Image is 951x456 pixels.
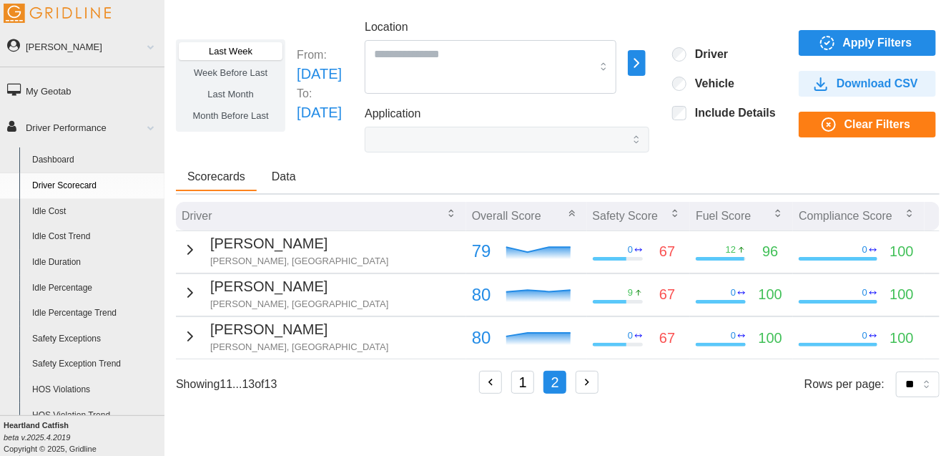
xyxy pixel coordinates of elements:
[593,208,659,224] p: Safety Score
[26,403,164,429] a: HOS Violation Trend
[837,72,918,96] span: Download CSV
[696,208,751,224] p: Fuel Score
[297,85,342,102] p: To:
[731,286,736,299] p: 0
[659,283,675,306] p: 67
[193,110,269,121] span: Month Before Last
[543,371,566,394] button: 2
[365,19,408,37] label: Location
[759,327,782,349] p: 100
[4,433,70,442] i: beta v.2025.4.2019
[182,319,388,354] button: [PERSON_NAME][PERSON_NAME], [GEOGRAPHIC_DATA]
[804,376,885,392] p: Rows per page:
[176,376,277,392] p: Showing 11 ... 13 of 13
[762,241,778,263] p: 96
[297,102,342,124] p: [DATE]
[26,199,164,225] a: Idle Cost
[844,112,910,137] span: Clear Filters
[26,224,164,250] a: Idle Cost Trend
[862,286,867,299] p: 0
[182,208,212,224] p: Driver
[843,31,912,55] span: Apply Filters
[799,208,892,224] p: Compliance Score
[731,329,736,342] p: 0
[472,281,491,309] p: 80
[272,171,296,183] span: Data
[187,171,245,183] span: Scorecards
[210,341,388,354] p: [PERSON_NAME], [GEOGRAPHIC_DATA]
[297,47,342,63] p: From:
[759,283,782,306] p: 100
[686,47,728,62] label: Driver
[799,71,936,97] button: Download CSV
[659,327,675,349] p: 67
[26,173,164,199] a: Driver Scorecard
[890,241,913,263] p: 100
[210,255,388,268] p: [PERSON_NAME], [GEOGRAPHIC_DATA]
[210,276,388,298] p: [PERSON_NAME]
[26,326,164,352] a: Safety Exceptions
[472,238,491,265] p: 79
[210,233,388,255] p: [PERSON_NAME]
[4,4,111,23] img: Gridline
[472,324,491,351] p: 80
[726,243,736,256] p: 12
[472,208,541,224] p: Overall Score
[862,243,867,256] p: 0
[659,241,675,263] p: 67
[799,112,936,137] button: Clear Filters
[686,106,776,120] label: Include Details
[182,276,388,311] button: [PERSON_NAME][PERSON_NAME], [GEOGRAPHIC_DATA]
[182,233,388,268] button: [PERSON_NAME][PERSON_NAME], [GEOGRAPHIC_DATA]
[26,250,164,276] a: Idle Duration
[511,371,534,394] button: 1
[628,329,633,342] p: 0
[628,243,633,256] p: 0
[890,283,913,306] p: 100
[26,377,164,403] a: HOS Violations
[26,147,164,173] a: Dashboard
[26,276,164,301] a: Idle Percentage
[365,105,420,123] label: Application
[194,67,267,78] span: Week Before Last
[862,329,867,342] p: 0
[26,351,164,377] a: Safety Exception Trend
[210,319,388,341] p: [PERSON_NAME]
[4,421,69,430] b: Heartland Catfish
[26,301,164,326] a: Idle Percentage Trend
[628,286,633,299] p: 9
[4,419,164,455] div: Copyright © 2025, Gridline
[207,89,253,100] span: Last Month
[799,30,936,56] button: Apply Filters
[209,46,252,57] span: Last Week
[210,298,388,311] p: [PERSON_NAME], [GEOGRAPHIC_DATA]
[297,63,342,85] p: [DATE]
[686,77,734,91] label: Vehicle
[890,327,913,349] p: 100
